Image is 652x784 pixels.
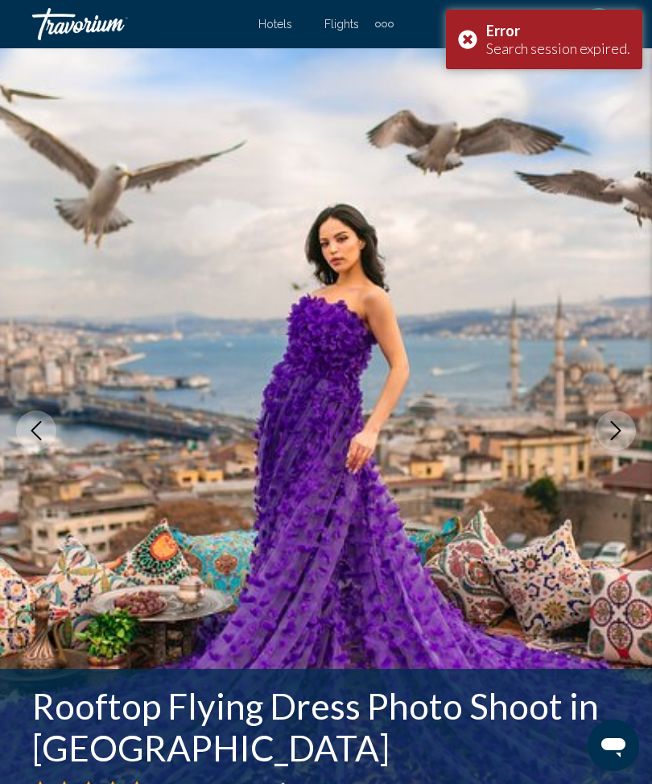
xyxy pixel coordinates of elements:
[32,8,242,40] a: Travorium
[578,7,620,41] button: User Menu
[486,39,630,57] div: Search session expired.
[588,720,639,771] iframe: Button to launch messaging window
[32,685,620,769] h1: Rooftop Flying Dress Photo Shoot in [GEOGRAPHIC_DATA]
[258,18,292,31] a: Hotels
[596,411,636,451] button: Next image
[486,22,630,39] div: Error
[16,411,56,451] button: Previous image
[375,11,394,37] button: Extra navigation items
[324,18,359,31] a: Flights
